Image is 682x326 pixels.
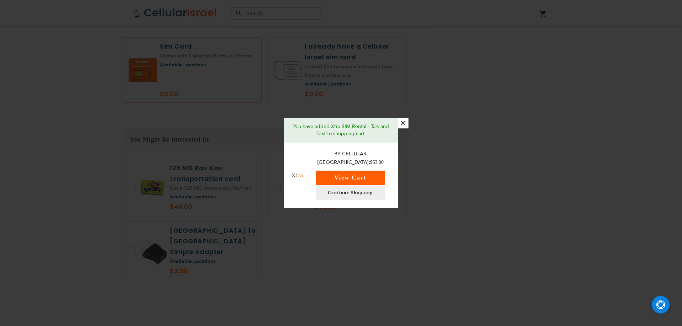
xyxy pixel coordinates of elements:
[316,186,385,200] a: Continue Shopping
[398,118,408,128] button: ×
[316,171,385,185] button: View Cart
[310,150,391,167] p: By Cellular [GEOGRAPHIC_DATA]:
[289,123,393,137] p: You have added Xtra SIM Rental - Talk and Text to shopping cart.
[370,160,384,165] span: $63.00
